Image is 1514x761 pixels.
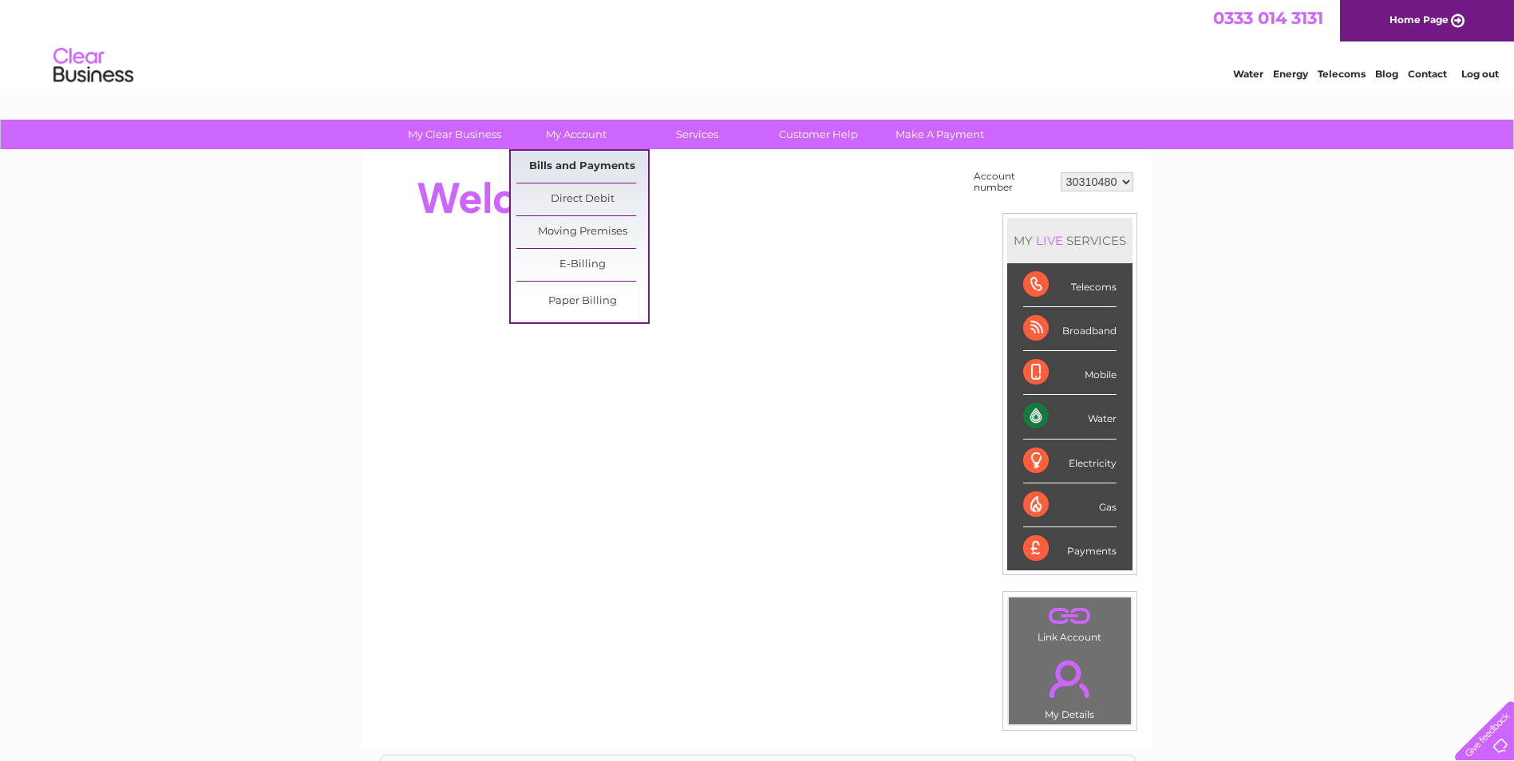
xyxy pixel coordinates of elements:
[1033,233,1066,248] div: LIVE
[516,249,648,281] a: E-Billing
[516,183,648,215] a: Direct Debit
[381,9,1135,77] div: Clear Business is a trading name of Verastar Limited (registered in [GEOGRAPHIC_DATA] No. 3667643...
[1318,68,1366,80] a: Telecoms
[1023,527,1117,570] div: Payments
[1013,601,1127,629] a: .
[1273,68,1308,80] a: Energy
[970,167,1057,197] td: Account number
[1007,218,1133,263] div: MY SERVICES
[1023,351,1117,395] div: Mobile
[516,151,648,183] a: Bills and Payments
[1008,647,1132,725] td: My Details
[1008,597,1132,647] td: Link Account
[1213,8,1323,28] a: 0333 014 3131
[874,120,1006,149] a: Make A Payment
[510,120,642,149] a: My Account
[1233,68,1263,80] a: Water
[631,120,763,149] a: Services
[1023,307,1117,351] div: Broadband
[1461,68,1499,80] a: Log out
[1013,651,1127,707] a: .
[1408,68,1447,80] a: Contact
[753,120,884,149] a: Customer Help
[516,286,648,317] a: Paper Billing
[389,120,520,149] a: My Clear Business
[53,41,134,90] img: logo.png
[1023,483,1117,527] div: Gas
[1375,68,1398,80] a: Blog
[1023,440,1117,483] div: Electricity
[1023,395,1117,439] div: Water
[516,216,648,248] a: Moving Premises
[1023,263,1117,307] div: Telecoms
